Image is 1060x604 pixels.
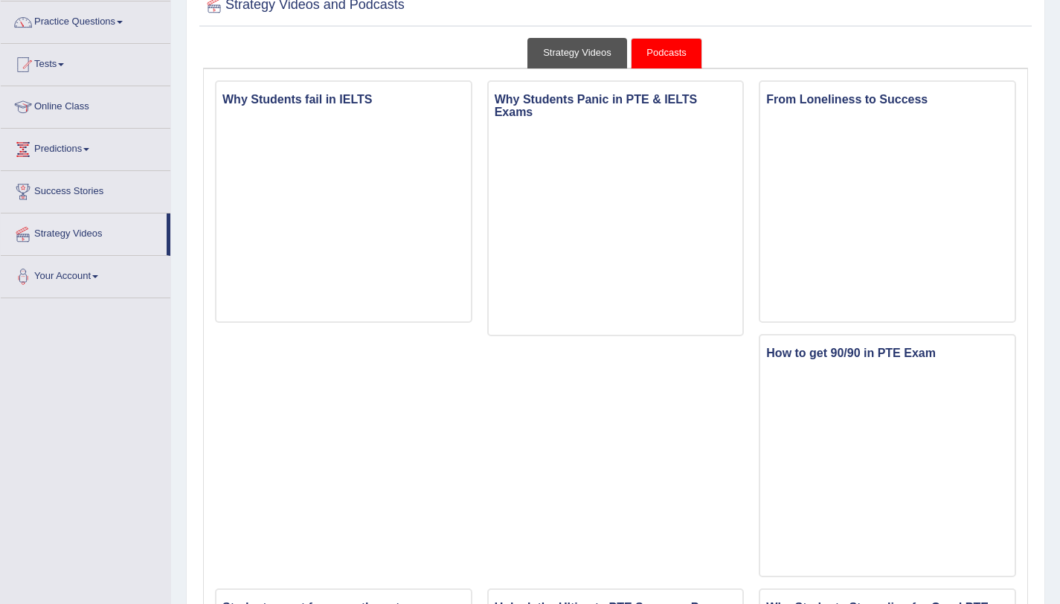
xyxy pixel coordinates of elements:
a: Success Stories [1,171,170,208]
a: Your Account [1,256,170,293]
h3: How to get 90/90 in PTE Exam [760,343,1015,364]
a: Practice Questions [1,1,170,39]
h3: Why Students Panic in PTE & IELTS Exams [489,89,743,123]
a: Predictions [1,129,170,166]
a: Tests [1,44,170,81]
a: Strategy Videos [1,213,167,251]
a: Strategy Videos [527,38,627,68]
a: Podcasts [631,38,701,68]
h3: From Loneliness to Success [760,89,1015,110]
a: Online Class [1,86,170,123]
h3: Why Students fail in IELTS [216,89,471,110]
